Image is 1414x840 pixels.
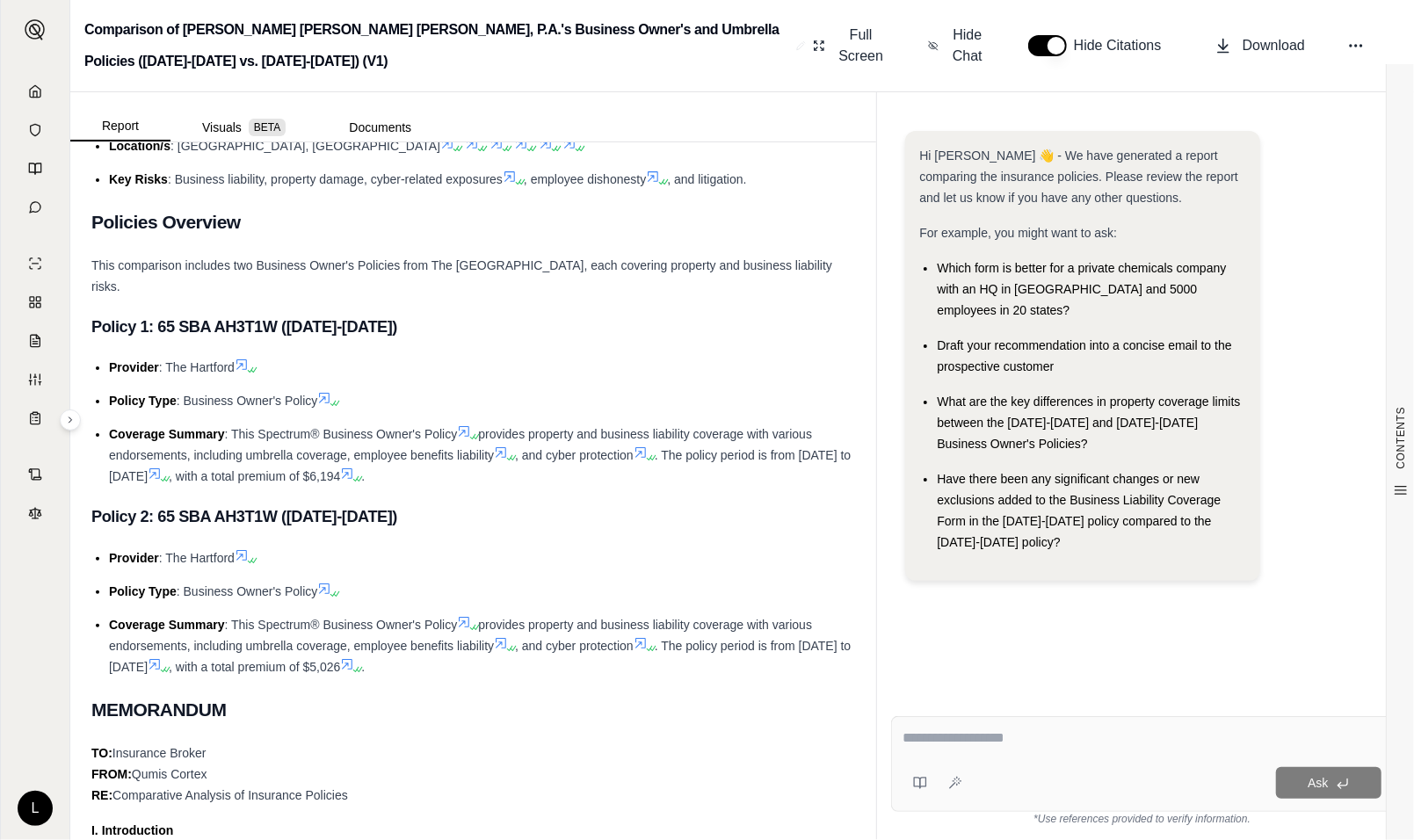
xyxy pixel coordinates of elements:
[11,401,59,436] a: Coverage Table
[169,469,340,483] span: , with a total premium of $6,194
[949,25,986,67] span: Hide Chat
[937,261,1226,317] span: Which form is better for a private chemicals company with an HQ in [GEOGRAPHIC_DATA] and 5000 emp...
[109,618,812,653] span: provides property and business liability coverage with various endorsements, including umbrella c...
[11,246,59,281] a: Single Policy
[361,469,365,483] span: .
[91,501,855,532] h3: Policy 2: 65 SBA AH3T1W ([DATE]-[DATE])
[937,395,1240,451] span: What are the key differences in property coverage limits between the [DATE]-[DATE] and [DATE]-[DA...
[91,204,855,241] h2: Policies Overview
[225,427,458,441] span: : This Spectrum® Business Owner's Policy
[836,25,886,67] span: Full Screen
[11,151,59,186] a: Prompt Library
[937,338,1231,373] span: Draft your recommendation into a concise email to the prospective customer
[91,258,832,293] span: This comparison includes two Business Owner's Policies from The [GEOGRAPHIC_DATA], each covering ...
[109,172,168,186] span: Key Risks
[109,639,851,674] span: . The policy period is from [DATE] to [DATE]
[515,639,634,653] span: , and cyber protection
[1308,776,1328,790] span: Ask
[112,788,348,802] span: Comparative Analysis of Insurance Policies
[91,311,855,343] h3: Policy 1: 65 SBA AH3T1W ([DATE]-[DATE])
[937,472,1221,549] span: Have there been any significant changes or new exclusions added to the Business Liability Coverag...
[667,172,746,186] span: , and litigation.
[91,746,112,760] strong: TO:
[109,139,170,153] span: Location/s
[84,14,789,77] h2: Comparison of [PERSON_NAME] [PERSON_NAME] [PERSON_NAME], P.A.'s Business Owner's and Umbrella Pol...
[1074,35,1172,56] span: Hide Citations
[249,119,286,136] span: BETA
[91,823,173,837] strong: I. Introduction
[177,394,318,408] span: : Business Owner's Policy
[168,172,503,186] span: : Business liability, property damage, cyber-related exposures
[25,19,46,40] img: Expand sidebar
[18,791,53,826] div: L
[159,551,235,565] span: : The Hartford
[919,226,1117,240] span: For example, you might want to ask:
[11,362,59,397] a: Custom Report
[109,618,225,632] span: Coverage Summary
[170,139,440,153] span: : [GEOGRAPHIC_DATA], [GEOGRAPHIC_DATA]
[11,323,59,358] a: Claim Coverage
[170,113,317,141] button: Visuals
[109,584,177,598] span: Policy Type
[1207,28,1312,63] button: Download
[11,457,59,492] a: Contract Analysis
[11,496,59,531] a: Legal Search Engine
[169,660,340,674] span: , with a total premium of $5,026
[109,394,177,408] span: Policy Type
[524,172,646,186] span: , employee dishonesty
[109,551,159,565] span: Provider
[18,12,53,47] button: Expand sidebar
[91,788,112,802] strong: RE:
[225,618,458,632] span: : This Spectrum® Business Owner's Policy
[91,692,855,728] h2: MEMORANDUM
[109,360,159,374] span: Provider
[1394,407,1408,469] span: CONTENTS
[361,660,365,674] span: .
[317,113,443,141] button: Documents
[921,18,993,74] button: Hide Chat
[11,112,59,148] a: Documents Vault
[919,148,1238,205] span: Hi [PERSON_NAME] 👋 - We have generated a report comparing the insurance policies. Please review t...
[109,427,225,441] span: Coverage Summary
[70,112,170,141] button: Report
[1276,767,1381,799] button: Ask
[177,584,318,598] span: : Business Owner's Policy
[11,74,59,109] a: Home
[159,360,235,374] span: : The Hartford
[132,767,207,781] span: Qumis Cortex
[891,812,1393,826] div: *Use references provided to verify information.
[60,409,81,431] button: Expand sidebar
[806,18,893,74] button: Full Screen
[515,448,634,462] span: , and cyber protection
[11,285,59,320] a: Policy Comparisons
[11,190,59,225] a: Chat
[1243,35,1305,56] span: Download
[91,767,132,781] strong: FROM:
[112,746,207,760] span: Insurance Broker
